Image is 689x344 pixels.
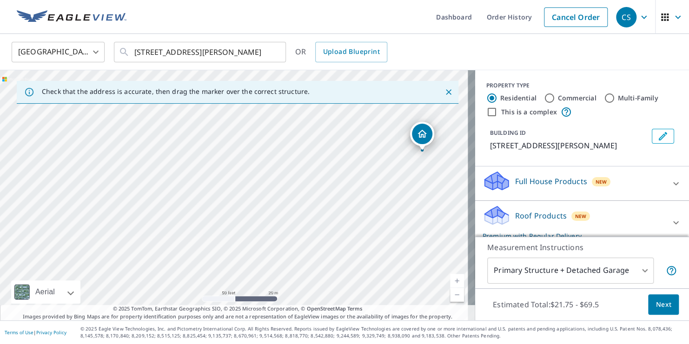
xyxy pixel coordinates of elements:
button: Close [443,86,455,98]
div: Primary Structure + Detached Garage [487,258,654,284]
div: [GEOGRAPHIC_DATA] [12,39,105,65]
p: Roof Products [515,210,567,221]
div: Full House ProductsNew [483,170,682,197]
span: © 2025 TomTom, Earthstar Geographics SIO, © 2025 Microsoft Corporation, © [113,305,363,313]
button: Edit building 1 [652,129,674,144]
div: OR [295,42,387,62]
label: Commercial [558,93,596,103]
div: Roof ProductsNewPremium with Regular Delivery [483,205,682,241]
a: Cancel Order [544,7,608,27]
span: New [596,178,607,185]
button: Next [648,294,679,315]
a: OpenStreetMap [306,305,345,312]
span: New [575,212,587,220]
span: Next [656,299,671,311]
a: Current Level 19, Zoom Out [450,288,464,302]
a: Terms of Use [5,329,33,336]
p: | [5,330,66,335]
div: Aerial [33,280,58,304]
span: Upload Blueprint [323,46,379,58]
div: Aerial [11,280,80,304]
a: Current Level 19, Zoom In [450,274,464,288]
p: © 2025 Eagle View Technologies, Inc. and Pictometry International Corp. All Rights Reserved. Repo... [80,325,684,339]
a: Terms [347,305,363,312]
p: [STREET_ADDRESS][PERSON_NAME] [490,140,648,151]
div: PROPERTY TYPE [486,81,678,90]
label: Multi-Family [618,93,658,103]
p: Premium with Regular Delivery [483,231,665,241]
p: BUILDING ID [490,129,526,137]
div: CS [616,7,636,27]
label: Residential [500,93,537,103]
label: This is a complex [501,107,557,117]
input: Search by address or latitude-longitude [134,39,267,65]
p: Full House Products [515,176,587,187]
a: Upload Blueprint [315,42,387,62]
p: Measurement Instructions [487,242,677,253]
span: Your report will include the primary structure and a detached garage if one exists. [666,265,677,276]
p: Check that the address is accurate, then drag the marker over the correct structure. [42,87,310,96]
p: Estimated Total: $21.75 - $69.5 [485,294,606,315]
img: EV Logo [17,10,126,24]
a: Privacy Policy [36,329,66,336]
